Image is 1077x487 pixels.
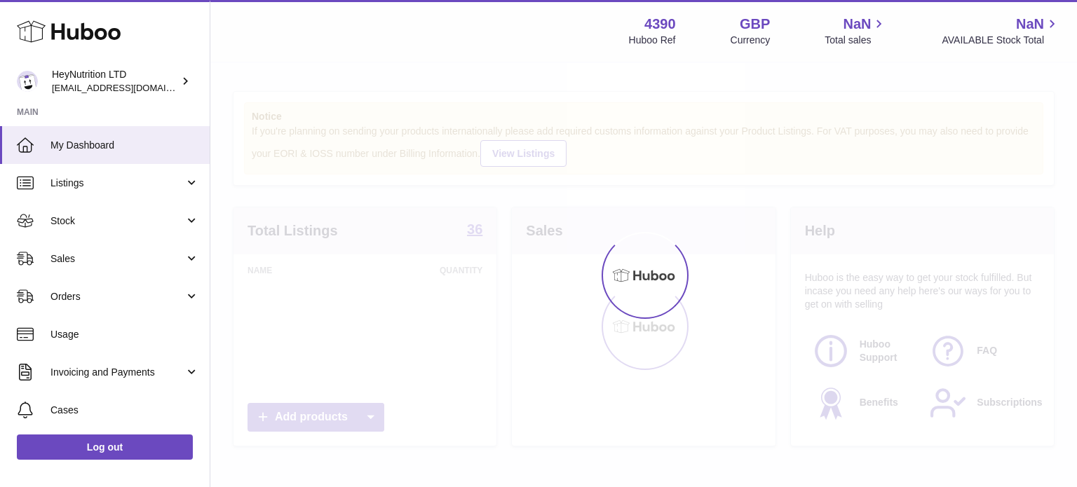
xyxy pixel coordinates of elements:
[50,139,199,152] span: My Dashboard
[629,34,676,47] div: Huboo Ref
[843,15,871,34] span: NaN
[50,366,184,379] span: Invoicing and Payments
[52,68,178,95] div: HeyNutrition LTD
[644,15,676,34] strong: 4390
[17,71,38,92] img: info@heynutrition.com
[825,15,887,47] a: NaN Total sales
[731,34,771,47] div: Currency
[52,82,206,93] span: [EMAIL_ADDRESS][DOMAIN_NAME]
[50,328,199,341] span: Usage
[825,34,887,47] span: Total sales
[50,214,184,228] span: Stock
[740,15,770,34] strong: GBP
[50,290,184,303] span: Orders
[50,177,184,190] span: Listings
[942,34,1060,47] span: AVAILABLE Stock Total
[1016,15,1044,34] span: NaN
[942,15,1060,47] a: NaN AVAILABLE Stock Total
[50,252,184,266] span: Sales
[50,404,199,417] span: Cases
[17,434,193,460] a: Log out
